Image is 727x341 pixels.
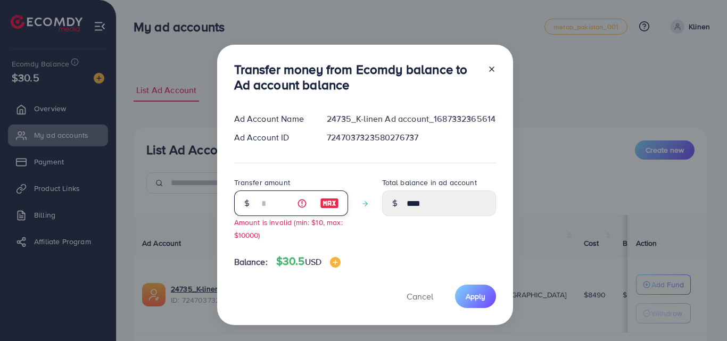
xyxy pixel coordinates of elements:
[226,113,319,125] div: Ad Account Name
[234,177,290,188] label: Transfer amount
[318,113,504,125] div: 24735_K-linen Ad account_1687332365614
[407,290,433,302] span: Cancel
[234,256,268,268] span: Balance:
[234,217,343,239] small: Amount is invalid (min: $10, max: $10000)
[682,293,719,333] iframe: Chat
[466,291,485,302] span: Apply
[320,197,339,210] img: image
[382,177,477,188] label: Total balance in ad account
[226,131,319,144] div: Ad Account ID
[234,62,479,93] h3: Transfer money from Ecomdy balance to Ad account balance
[276,255,341,268] h4: $30.5
[455,285,496,307] button: Apply
[393,285,447,307] button: Cancel
[305,256,321,268] span: USD
[318,131,504,144] div: 7247037323580276737
[330,257,341,268] img: image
